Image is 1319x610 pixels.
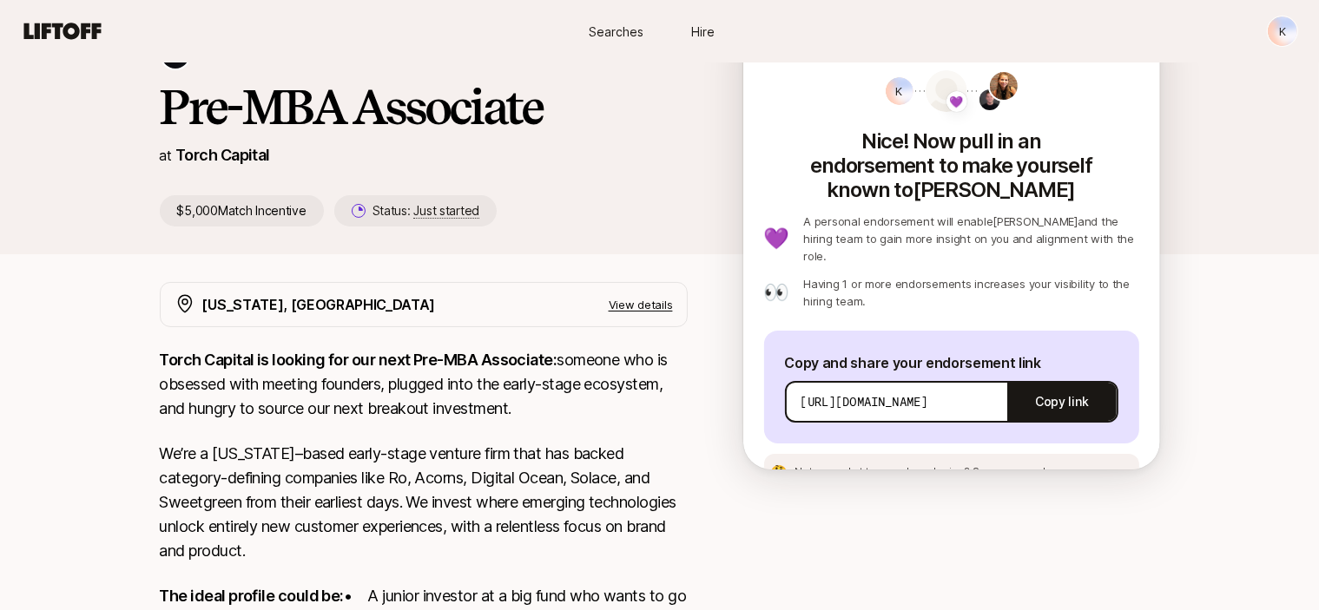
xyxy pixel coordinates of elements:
[160,348,688,421] p: someone who is obsessed with meeting founders, plugged into the early-stage ecosystem, and hungry...
[795,464,1101,480] p: Not sure what to say when sharing?
[950,91,964,112] span: 💜
[175,146,270,164] a: Torch Capital
[160,144,172,167] p: at
[1267,16,1298,47] button: K
[691,23,715,41] span: Hire
[373,200,479,221] p: Status:
[1007,377,1116,426] button: Copy link
[1279,21,1286,42] p: K
[589,23,643,41] span: Searches
[160,587,344,605] strong: The ideal profile could be:
[764,282,790,303] p: 👀
[915,90,971,92] img: dotted-line.svg
[979,89,1000,110] img: Christopher Harper
[609,296,673,313] p: View details
[413,203,479,219] span: Just started
[926,70,967,112] img: avatar-url
[803,275,1138,310] p: Having 1 or more endorsements increases your visibility to the hiring team.
[771,465,788,479] p: 🤔
[160,195,324,226] p: $5,000 Match Incentive
[803,213,1138,265] p: A personal endorsement will enable [PERSON_NAME] and the hiring team to gain more insight on you ...
[764,228,790,249] p: 💜
[973,465,1102,478] span: See an example message
[896,81,903,102] p: K
[990,72,1018,100] img: Katie Reiner
[160,81,688,133] h1: Pre-MBA Associate
[785,351,1118,374] p: Copy and share your endorsement link
[660,16,747,48] a: Hire
[801,393,928,410] p: [URL][DOMAIN_NAME]
[160,351,557,369] strong: Torch Capital is looking for our next Pre-MBA Associate:
[764,122,1139,202] p: Nice! Now pull in an endorsement to make yourself known to [PERSON_NAME]
[160,442,688,563] p: We’re a [US_STATE]–based early-stage venture firm that has backed category-defining companies lik...
[967,90,1023,92] img: dotted-line.svg
[573,16,660,48] a: Searches
[202,293,436,316] p: [US_STATE], [GEOGRAPHIC_DATA]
